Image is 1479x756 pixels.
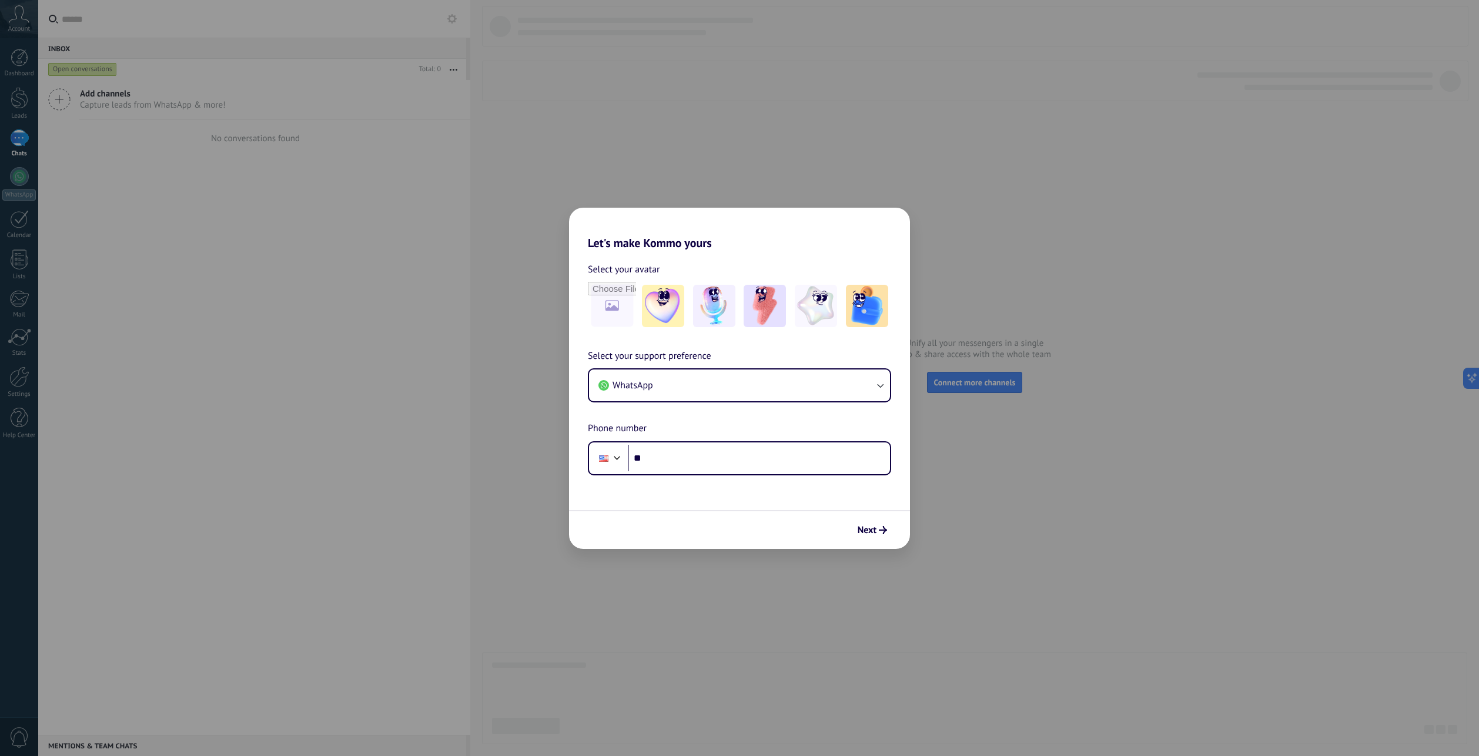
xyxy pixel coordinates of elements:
span: Next [858,526,876,534]
h2: Let's make Kommo yours [569,208,910,250]
img: -2.jpeg [693,285,735,327]
span: Phone number [588,421,647,437]
img: -4.jpeg [795,285,837,327]
div: United States: + 1 [593,446,615,471]
img: -3.jpeg [744,285,786,327]
span: Select your avatar [588,262,660,277]
span: Select your support preference [588,349,711,364]
img: -5.jpeg [846,285,888,327]
button: Next [852,520,892,540]
button: WhatsApp [589,369,890,401]
span: WhatsApp [613,379,653,391]
img: -1.jpeg [642,285,684,327]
